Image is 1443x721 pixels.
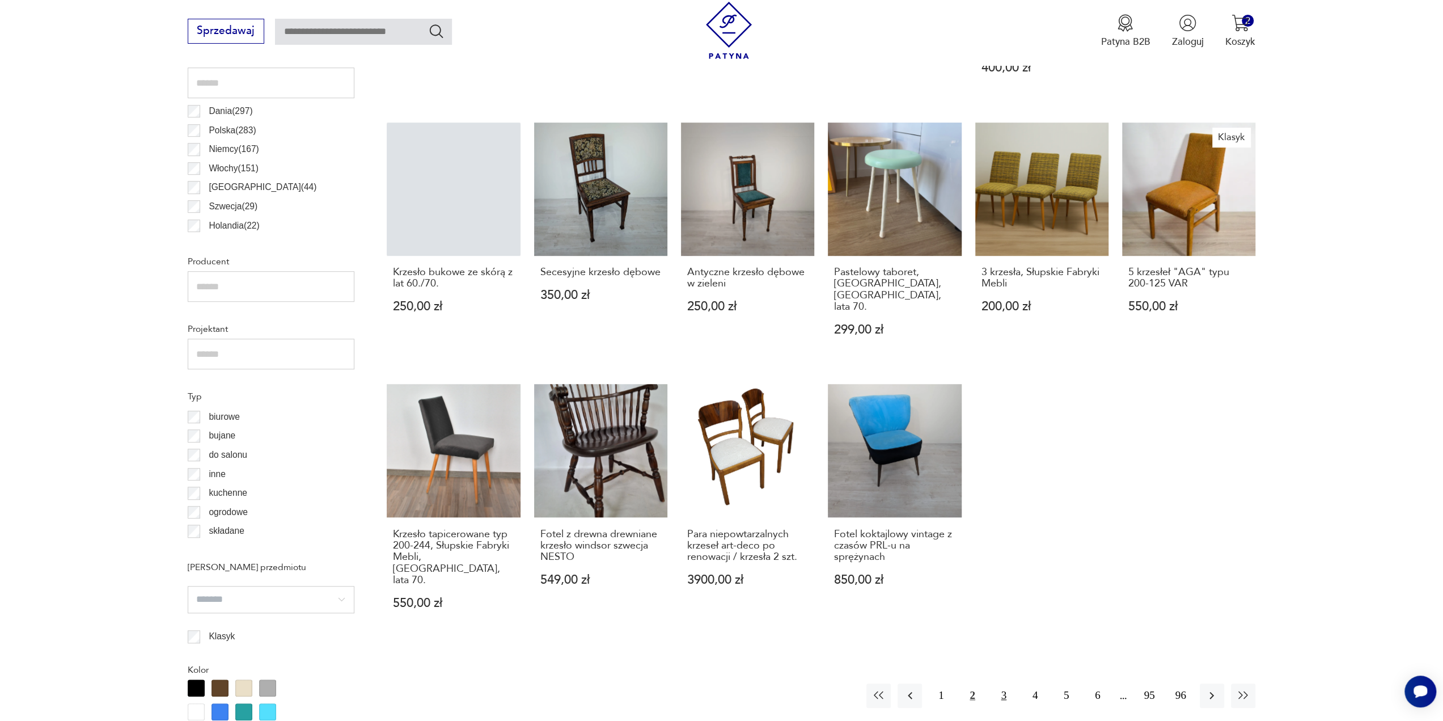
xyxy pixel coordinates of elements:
h3: Para niepowtarzalnych krzeseł art-deco po renowacji / krzesła 2 szt. [687,529,809,563]
p: [GEOGRAPHIC_DATA] ( 44 ) [209,180,316,195]
a: Sprzedawaj [188,27,264,36]
p: taboret [209,543,236,558]
p: bujane [209,428,235,443]
button: 2 [960,684,984,708]
p: Szwecja ( 29 ) [209,199,257,214]
p: Włochy ( 151 ) [209,161,259,176]
p: 400,00 zł [981,62,1102,74]
a: Krzesło tapicerowane typ 200-244, Słupskie Fabryki Mebli, Polska, lata 70.Krzesło tapicerowane ty... [387,384,520,635]
a: Fotel z drewna drewniane krzesło windsor szwecja NESTOFotel z drewna drewniane krzesło windsor sz... [534,384,667,635]
a: 3 krzesła, Słupskie Fabryki Mebli3 krzesła, Słupskie Fabryki Mebli200,00 zł [975,123,1108,362]
img: Patyna - sklep z meblami i dekoracjami vintage [700,2,758,59]
a: Fotel koktajlowy vintage z czasów PRL-u na sprężynachFotel koktajlowy vintage z czasów PRL-u na s... [828,384,961,635]
p: inne [209,467,225,482]
button: 4 [1023,684,1047,708]
button: Sprzedawaj [188,19,264,44]
button: Zaloguj [1172,14,1204,48]
p: ogrodowe [209,505,248,520]
h3: Secesyjne krzesło dębowe [540,267,662,278]
p: kuchenne [209,486,247,500]
a: Ikona medaluPatyna B2B [1101,14,1150,48]
p: 299,00 zł [834,324,955,336]
button: 5 [1054,684,1078,708]
p: 350,00 zł [540,289,662,301]
h3: Fotel koktajlowy vintage z czasów PRL-u na sprężynach [834,529,955,563]
h3: Antyczne krzesło dębowe w zieleni [687,267,809,290]
p: Koszyk [1225,35,1255,48]
iframe: Smartsupp widget button [1404,676,1436,707]
p: 850,00 zł [834,574,955,586]
p: Czechy ( 22 ) [209,237,254,252]
p: Niemcy ( 167 ) [209,142,259,157]
h3: Fotel z drewna drewniane krzesło windsor szwecja NESTO [540,529,662,563]
button: 96 [1169,684,1193,708]
p: 3900,00 zł [687,574,809,586]
a: Antyczne krzesło dębowe w zieleniAntyczne krzesło dębowe w zieleni250,00 zł [681,123,814,362]
p: Klasyk [209,629,235,644]
h3: 3 krzesła, Słupskie Fabryki Mebli [981,267,1102,290]
button: 6 [1085,684,1110,708]
h3: Pastelowy taboret, [GEOGRAPHIC_DATA], [GEOGRAPHIC_DATA], lata 70. [834,267,955,313]
p: Typ [188,389,354,404]
button: Patyna B2B [1101,14,1150,48]
p: 250,00 zł [393,301,514,313]
button: 3 [992,684,1016,708]
p: Holandia ( 22 ) [209,218,259,233]
h3: Krzesło tapicerowane typ 200-244, Słupskie Fabryki Mebli, [GEOGRAPHIC_DATA], lata 70. [393,529,514,587]
a: Para niepowtarzalnych krzeseł art-deco po renowacji / krzesła 2 szt.Para niepowtarzalnych krzeseł... [681,384,814,635]
p: 550,00 zł [1128,301,1250,313]
p: 250,00 zł [687,301,809,313]
p: 550,00 zł [393,597,514,609]
p: Producent [188,254,354,269]
h3: 5 krzesłeł "AGA" typu 200-125 VAR [1128,267,1250,290]
p: Kolor [188,663,354,677]
img: Ikona koszyka [1232,14,1249,32]
p: Dania ( 297 ) [209,104,252,119]
p: Polska ( 283 ) [209,123,256,138]
p: Patyna B2B [1101,35,1150,48]
p: do salonu [209,448,247,462]
img: Ikona medalu [1116,14,1134,32]
a: Klasyk5 krzesłeł "AGA" typu 200-125 VAR5 krzesłeł "AGA" typu 200-125 VAR550,00 zł [1122,123,1255,362]
h3: Krzesło bukowe ze skórą z lat 60./70. [393,267,514,290]
p: składane [209,524,244,538]
a: Secesyjne krzesło dęboweSecesyjne krzesło dębowe350,00 zł [534,123,667,362]
p: 549,00 zł [540,574,662,586]
p: [PERSON_NAME] przedmiotu [188,560,354,575]
button: 2Koszyk [1225,14,1255,48]
button: 95 [1137,684,1161,708]
p: Zaloguj [1172,35,1204,48]
a: Krzesło bukowe ze skórą z lat 60./70.Krzesło bukowe ze skórą z lat 60./70.250,00 zł [387,123,520,362]
p: Projektant [188,322,354,336]
a: Pastelowy taboret, Union, Niemcy, lata 70.Pastelowy taboret, [GEOGRAPHIC_DATA], [GEOGRAPHIC_DATA]... [828,123,961,362]
button: 1 [929,684,953,708]
button: Szukaj [428,23,445,39]
img: Ikonka użytkownika [1179,14,1196,32]
p: 200,00 zł [981,301,1102,313]
p: biurowe [209,410,240,424]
